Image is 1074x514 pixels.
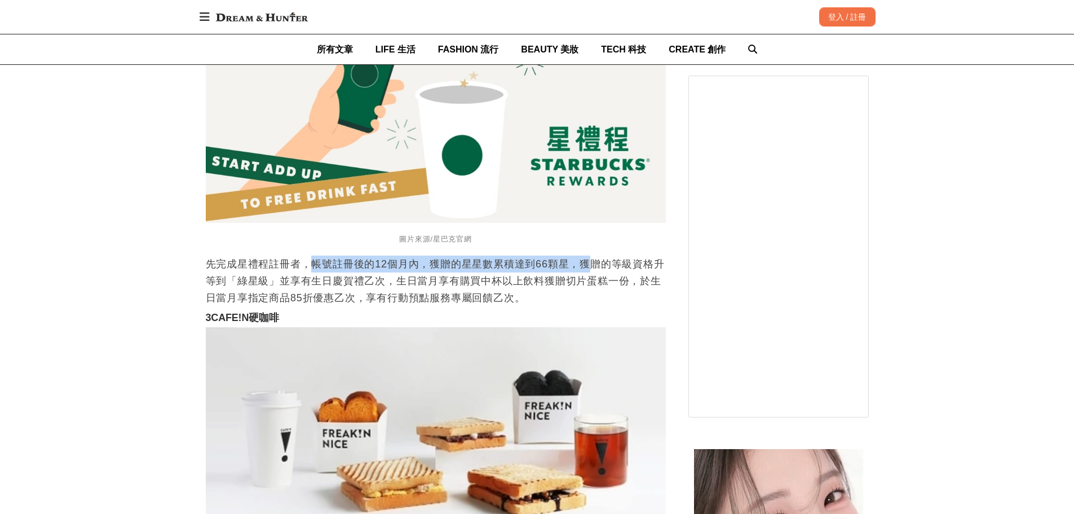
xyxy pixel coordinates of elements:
a: CREATE 創作 [669,34,726,64]
div: 登入 / 註冊 [819,7,876,27]
span: 所有文章 [317,45,353,54]
span: FASHION 流行 [438,45,499,54]
span: 圖片來源/星巴克官網 [399,235,472,243]
a: TECH 科技 [601,34,646,64]
a: 所有文章 [317,34,353,64]
img: Dream & Hunter [210,7,313,27]
span: LIFE 生活 [375,45,416,54]
strong: 3CAFE!N硬咖啡 [206,312,279,323]
span: TECH 科技 [601,45,646,54]
a: FASHION 流行 [438,34,499,64]
a: BEAUTY 美妝 [521,34,578,64]
img: 壽星優惠懶人包！台北壽星慶祝生日訂起來，當日免費＆當月優惠一次看！ [206,8,666,223]
p: 先完成星禮程註冊者，帳號註冊後的12個月內，獲贈的星星數累積達到66顆星，獲贈的等級資格升等到「綠星級」並享有生日慶賀禮乙次，生日當月享有購買中杯以上飲料獲贈切片蛋糕一份，於生日當月享指定商品8... [206,256,666,306]
span: CREATE 創作 [669,45,726,54]
a: LIFE 生活 [375,34,416,64]
span: BEAUTY 美妝 [521,45,578,54]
